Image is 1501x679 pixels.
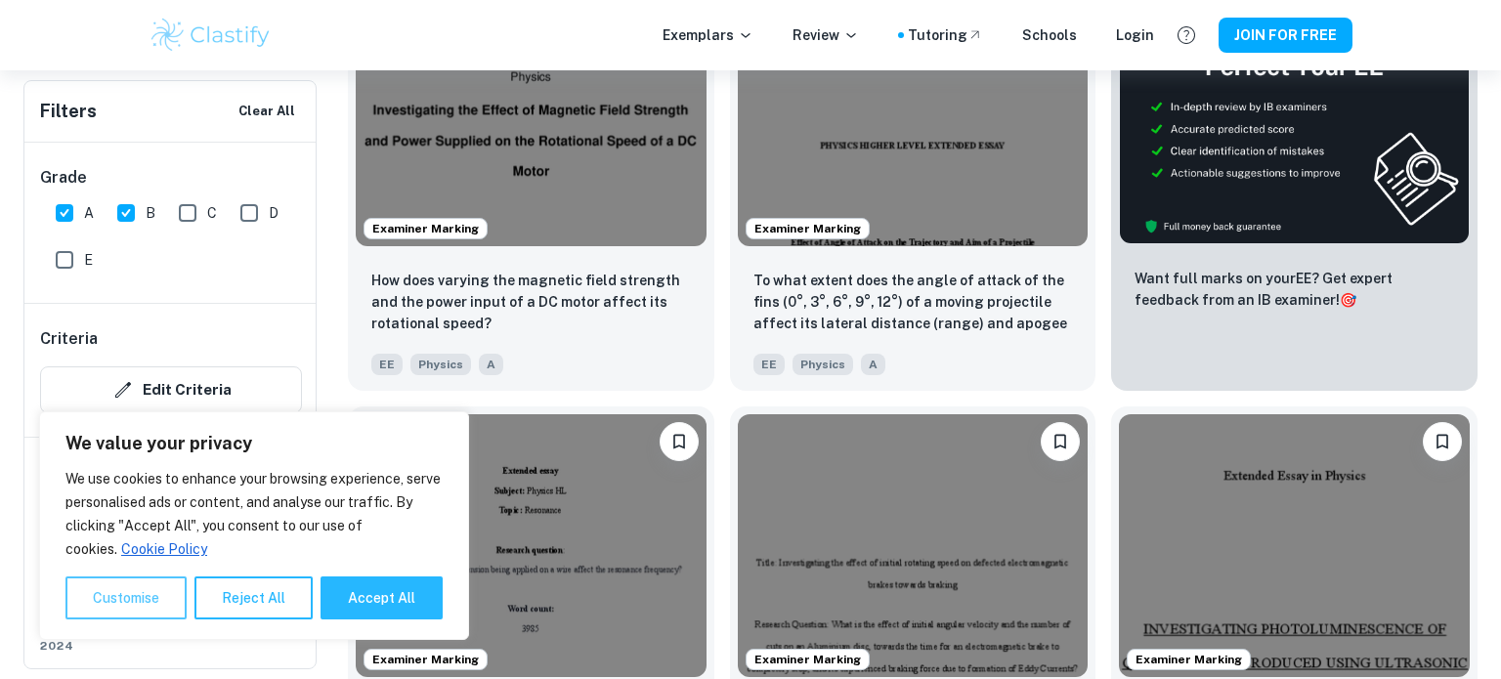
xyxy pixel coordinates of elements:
span: EE [753,354,785,375]
p: How does varying the magnetic field strength and the power input of a DC motor affect its rotatio... [371,270,691,334]
p: We use cookies to enhance your browsing experience, serve personalised ads or content, and analys... [65,467,443,561]
span: D [269,202,279,224]
span: A [479,354,503,375]
span: Examiner Marking [747,651,869,668]
h6: Grade [40,166,302,190]
span: C [207,202,217,224]
button: Clear All [234,97,300,126]
span: 🎯 [1340,292,1356,308]
button: Accept All [321,576,443,619]
span: A [861,354,885,375]
span: Examiner Marking [365,651,487,668]
a: Cookie Policy [120,540,208,558]
a: Tutoring [908,24,983,46]
a: Login [1116,24,1154,46]
span: E [84,249,93,271]
button: Please log in to bookmark exemplars [660,422,699,461]
button: Please log in to bookmark exemplars [1041,422,1080,461]
span: Physics [793,354,853,375]
span: 2024 [40,637,302,655]
img: Clastify logo [149,16,273,55]
button: Help and Feedback [1170,19,1203,52]
button: Edit Criteria [40,366,302,413]
h6: Criteria [40,327,98,351]
button: Please log in to bookmark exemplars [1423,422,1462,461]
div: We value your privacy [39,411,469,640]
span: Physics [410,354,471,375]
span: B [146,202,155,224]
img: Physics EE example thumbnail: How does the total energy supplied durin [1119,414,1470,677]
img: Physics EE example thumbnail: What is the effect of initial angular ve [738,414,1089,677]
button: Customise [65,576,187,619]
p: Review [793,24,859,46]
span: Examiner Marking [365,220,487,237]
p: We value your privacy [65,432,443,455]
span: Examiner Marking [1128,651,1250,668]
button: JOIN FOR FREE [1219,18,1352,53]
p: Exemplars [663,24,753,46]
a: Schools [1022,24,1077,46]
p: To what extent does the angle of attack of the fins (0°, 3°, 6°, 9°, 12°) of a moving projectile ... [753,270,1073,336]
h6: Filters [40,98,97,125]
span: A [84,202,94,224]
img: Physics EE example thumbnail: To what extent does the tension being a [356,414,707,677]
button: Reject All [194,576,313,619]
p: Want full marks on your EE ? Get expert feedback from an IB examiner! [1135,268,1454,311]
span: EE [371,354,403,375]
span: Examiner Marking [747,220,869,237]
